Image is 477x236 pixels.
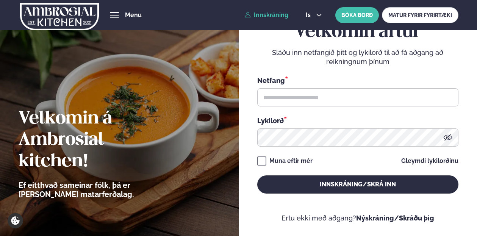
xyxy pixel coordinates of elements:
[19,108,176,172] h2: Velkomin á Ambrosial kitchen!
[257,48,458,66] p: Sláðu inn netfangið þitt og lykilorð til að fá aðgang að reikningnum þínum
[335,7,379,23] button: BÓKA BORÐ
[356,214,434,222] a: Nýskráning/Skráðu þig
[19,181,176,199] p: Ef eitthvað sameinar fólk, þá er [PERSON_NAME] matarferðalag.
[257,175,458,194] button: Innskráning/Skrá inn
[8,213,23,228] a: Cookie settings
[257,214,458,223] p: Ertu ekki með aðgang?
[257,116,458,125] div: Lykilorð
[257,75,458,85] div: Netfang
[20,1,99,32] img: logo
[306,12,313,18] span: is
[257,22,458,43] h2: Velkomin aftur
[110,11,119,20] button: hamburger
[300,12,328,18] button: is
[245,12,288,19] a: Innskráning
[382,7,458,23] a: MATUR FYRIR FYRIRTÆKI
[401,158,458,164] a: Gleymdi lykilorðinu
